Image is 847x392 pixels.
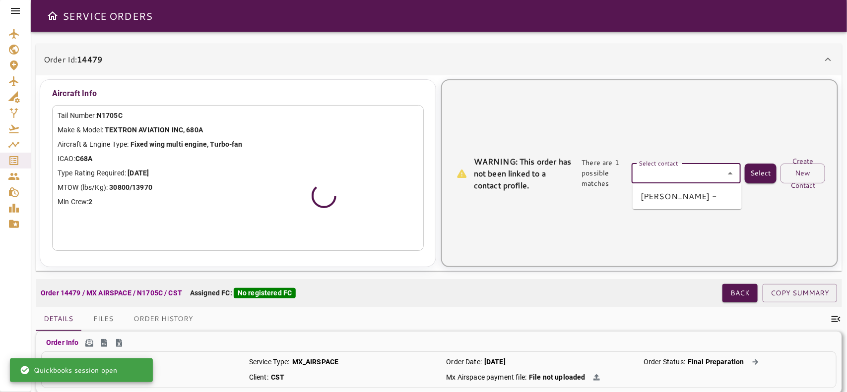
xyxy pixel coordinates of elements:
p: Aircraft & Engine Type: [58,139,418,150]
b: 14479 [77,54,102,65]
p: Order Date : [447,357,482,367]
div: Order Id:14479 [36,75,842,271]
p: Make & Model: [58,125,418,135]
p: Order Status : [644,357,685,367]
p: Order Id: [44,54,102,65]
p: ICAO: [58,154,418,164]
div: No registered FC [234,288,296,298]
p: There are 1 possible matches [582,158,624,189]
p: Aircraft Info [52,85,424,103]
p: Order Info [46,337,79,347]
button: Details [36,307,81,331]
p: Assigned FC: [190,288,296,298]
p: Type Rating Required: [58,168,418,178]
label: Select contact [639,159,678,168]
div: Quickbooks session open [20,361,117,379]
p: Tail Number: [58,111,418,121]
button: Create New Contact [781,164,825,183]
b: C68A [75,155,93,163]
b: 2 [88,198,92,206]
button: Order History [126,307,201,331]
p: MTOW (lbs/Kg): [58,182,418,193]
p: CST [271,372,284,382]
p: Client : [249,372,268,382]
button: Back [722,284,758,302]
p: Final Preparation [688,357,744,367]
b: 30800/13970 [109,183,152,191]
button: COPY SUMMARY [763,284,837,302]
p: [DATE] [484,357,506,367]
p: Order 14479 / MX AIRSPACE / N1705C / CST [41,288,182,298]
p: Min Crew: [58,197,418,207]
button: Files [81,307,126,331]
h6: SERVICE ORDERS [63,8,152,24]
li: [PERSON_NAME] - [633,187,742,205]
p: File not uploaded [529,372,586,382]
button: Open drawer [43,6,63,26]
b: N1705C [97,112,123,119]
p: Service Type : [249,357,290,367]
button: Action [748,357,763,367]
button: Action [589,372,604,383]
span: Send SENEAM Email [83,336,96,349]
div: Order Id:14479 [36,44,842,75]
span: SENEAM CSV [98,336,111,349]
b: TEXTRON AVIATION INC, 680A [105,126,203,134]
button: Close [723,167,737,180]
b: [DATE] [128,169,149,177]
b: Fixed wing multi engine, Turbo-fan [130,140,243,148]
p: MX_AIRSPACE [292,357,339,367]
button: Select [745,164,777,183]
p: WARNING: This order has not been linked to a contact profile. [474,156,574,191]
span: Operation Details [113,336,126,349]
p: Mx Airspace payment file : [447,372,527,382]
